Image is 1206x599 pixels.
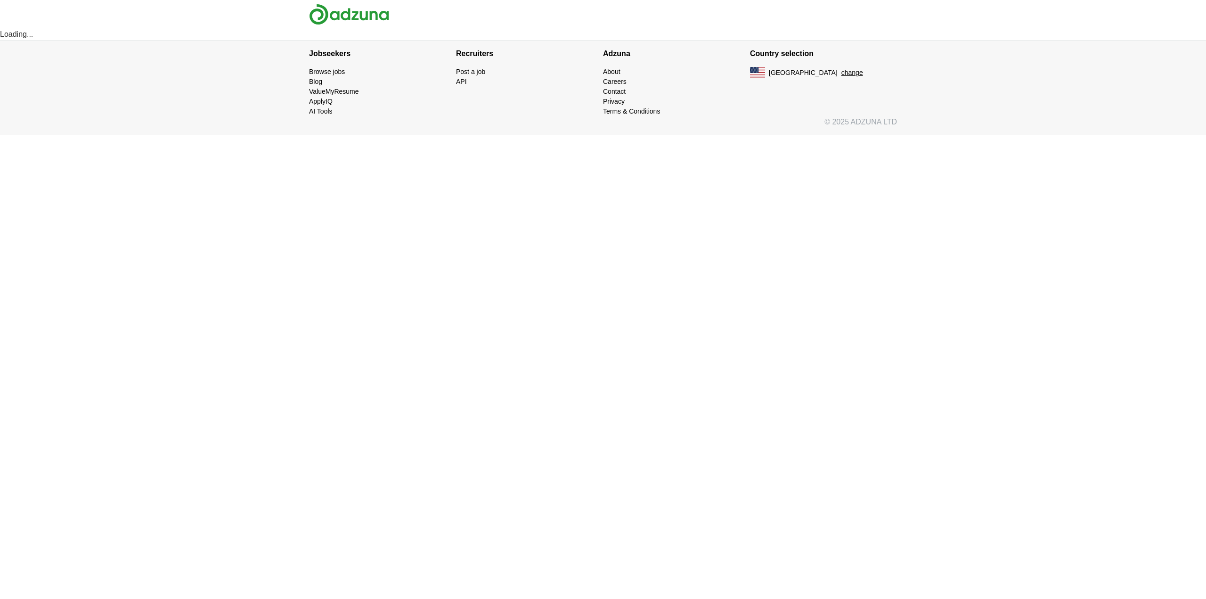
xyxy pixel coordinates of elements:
[603,88,626,95] a: Contact
[309,78,322,85] a: Blog
[603,107,660,115] a: Terms & Conditions
[750,41,897,67] h4: Country selection
[456,78,467,85] a: API
[750,67,765,78] img: US flag
[603,78,627,85] a: Careers
[603,98,625,105] a: Privacy
[309,4,389,25] img: Adzuna logo
[301,116,904,135] div: © 2025 ADZUNA LTD
[309,88,359,95] a: ValueMyResume
[456,68,485,75] a: Post a job
[841,68,863,78] button: change
[603,68,620,75] a: About
[309,68,345,75] a: Browse jobs
[769,68,838,78] span: [GEOGRAPHIC_DATA]
[309,98,333,105] a: ApplyIQ
[309,107,333,115] a: AI Tools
